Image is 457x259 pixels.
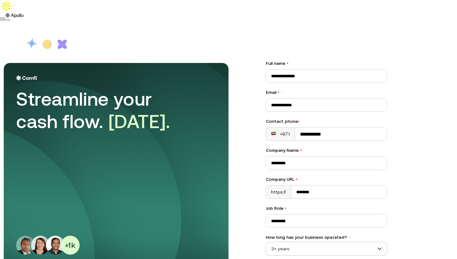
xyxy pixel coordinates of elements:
[266,244,387,253] span: 3+ years
[16,88,190,133] div: Streamline your cash flow.
[266,234,387,241] label: How long has your business operated?
[266,176,387,183] label: Company URL
[266,185,291,199] div: https://
[287,61,289,66] span: •
[285,206,287,211] span: •
[348,235,351,240] span: •
[300,148,302,153] span: •
[266,89,387,96] label: Email
[266,118,387,125] div: Contact phone
[108,111,170,132] span: [DATE].
[266,60,387,67] label: Full name
[296,177,298,182] span: •
[298,119,300,124] span: •
[278,90,279,95] span: •
[266,147,387,154] label: Company Name
[16,75,37,80] img: Logo
[266,205,387,212] label: Job Role
[271,131,290,137] div: +971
